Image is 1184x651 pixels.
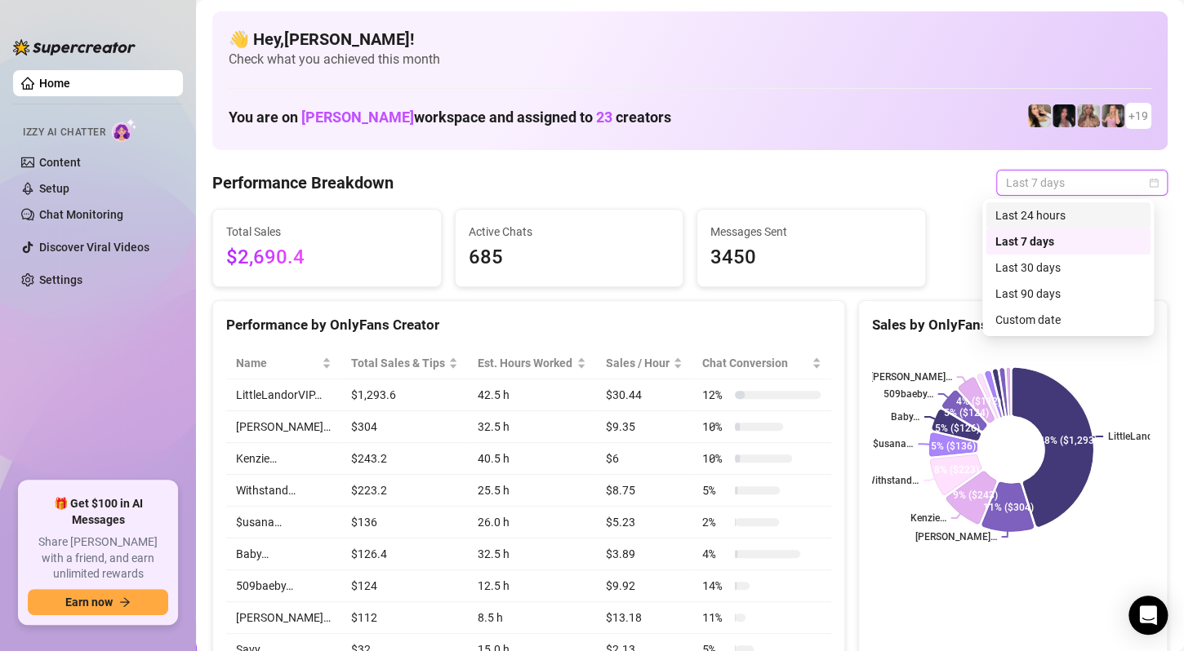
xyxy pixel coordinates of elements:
[1149,178,1159,188] span: calendar
[226,223,428,241] span: Total Sales
[341,348,469,379] th: Total Sales & Tips
[229,108,671,126] h1: You are on workspace and assigned to creators
[986,281,1151,307] div: Last 90 days
[119,596,131,608] span: arrow-right
[995,259,1141,277] div: Last 30 days
[995,232,1141,250] div: Last 7 days
[226,411,341,443] td: [PERSON_NAME]…
[995,311,1141,329] div: Custom date
[995,285,1141,303] div: Last 90 days
[702,545,728,563] span: 4 %
[915,531,996,542] text: [PERSON_NAME]…
[469,242,670,273] span: 685
[478,354,573,372] div: Est. Hours Worked
[995,206,1141,224] div: Last 24 hours
[702,386,728,404] span: 12 %
[226,570,341,602] td: 509baeby…
[986,307,1151,333] div: Custom date
[873,438,913,449] text: $usana…
[596,379,692,411] td: $30.44
[468,507,596,538] td: 26.0 h
[468,570,596,602] td: 12.5 h
[890,411,919,423] text: Baby…
[702,481,728,499] span: 5 %
[986,228,1151,255] div: Last 7 days
[468,602,596,634] td: 8.5 h
[226,314,831,336] div: Performance by OnlyFans Creator
[468,538,596,570] td: 32.5 h
[702,354,808,372] span: Chat Conversion
[870,371,951,383] text: [PERSON_NAME]…
[341,379,469,411] td: $1,293.6
[468,443,596,475] td: 40.5 h
[866,475,919,486] text: Withstand…
[702,513,728,531] span: 2 %
[710,242,912,273] span: 3450
[341,538,469,570] td: $126.4
[39,208,123,221] a: Chat Monitoring
[596,570,692,602] td: $9.92
[468,411,596,443] td: 32.5 h
[229,28,1151,51] h4: 👋 Hey, [PERSON_NAME] !
[986,255,1151,281] div: Last 30 days
[28,589,168,615] button: Earn nowarrow-right
[226,538,341,570] td: Baby…
[692,348,831,379] th: Chat Conversion
[112,118,137,142] img: AI Chatter
[702,418,728,436] span: 10 %
[702,609,728,627] span: 11 %
[1107,431,1160,442] text: LittleLand...
[1102,104,1124,127] img: Kenzie (@dmaxkenzfree)
[341,475,469,507] td: $223.2
[1028,104,1051,127] img: Avry (@avryjennerfree)
[226,379,341,411] td: LittleLandorVIP…
[39,273,82,286] a: Settings
[212,171,394,194] h4: Performance Breakdown
[702,577,728,595] span: 14 %
[468,379,596,411] td: 42.5 h
[468,475,596,507] td: 25.5 h
[1128,107,1148,125] span: + 19
[341,443,469,475] td: $243.2
[1006,170,1158,195] span: Last 7 days
[596,602,692,634] td: $13.18
[226,242,428,273] span: $2,690.4
[606,354,670,372] span: Sales / Hour
[229,51,1151,69] span: Check what you achieved this month
[596,507,692,538] td: $5.23
[596,411,692,443] td: $9.35
[351,354,446,372] span: Total Sales & Tips
[1053,104,1075,127] img: Baby (@babyyyybellaa)
[226,348,341,379] th: Name
[986,202,1151,228] div: Last 24 hours
[236,354,318,372] span: Name
[39,156,81,169] a: Content
[226,443,341,475] td: Kenzie…
[469,223,670,241] span: Active Chats
[872,314,1154,336] div: Sales by OnlyFans Creator
[1128,596,1168,635] div: Open Intercom Messenger
[39,77,70,90] a: Home
[596,538,692,570] td: $3.89
[596,475,692,507] td: $8.75
[341,411,469,443] td: $304
[28,534,168,582] span: Share [PERSON_NAME] with a friend, and earn unlimited rewards
[226,507,341,538] td: $usana…
[596,108,612,126] span: 23
[341,602,469,634] td: $112
[883,388,933,400] text: 509baeby…
[910,512,946,524] text: Kenzie…
[65,596,113,609] span: Earn now
[13,39,136,55] img: logo-BBDzfeDw.svg
[39,182,69,195] a: Setup
[226,475,341,507] td: Withstand…
[39,241,149,254] a: Discover Viral Videos
[23,125,105,140] span: Izzy AI Chatter
[596,348,692,379] th: Sales / Hour
[710,223,912,241] span: Messages Sent
[596,443,692,475] td: $6
[1077,104,1100,127] img: Kenzie (@dmaxkenz)
[341,570,469,602] td: $124
[28,496,168,528] span: 🎁 Get $100 in AI Messages
[301,108,414,126] span: [PERSON_NAME]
